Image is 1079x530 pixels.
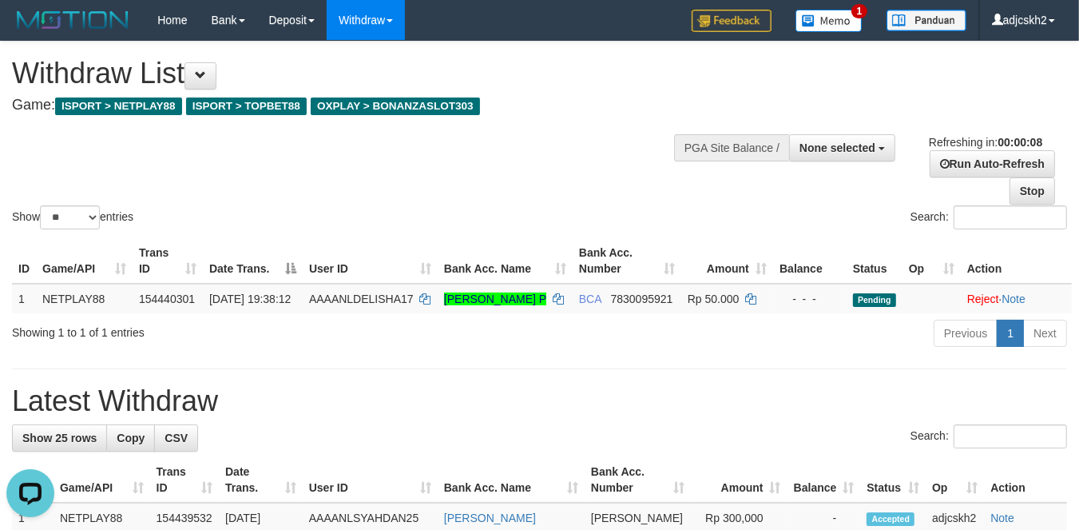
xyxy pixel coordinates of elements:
button: Open LiveChat chat widget [6,6,54,54]
span: 154440301 [139,293,195,305]
span: ISPORT > NETPLAY88 [55,98,182,115]
strong: 00:00:08 [998,136,1042,149]
th: ID: activate to sort column descending [12,457,54,503]
a: [PERSON_NAME] [444,512,536,524]
th: Bank Acc. Number: activate to sort column ascending [573,238,681,284]
label: Search: [910,205,1067,229]
a: 1 [997,320,1024,347]
a: Show 25 rows [12,424,107,452]
th: Game/API: activate to sort column ascending [54,457,150,503]
a: Stop [1010,177,1055,205]
span: Show 25 rows [22,432,97,444]
th: ID [12,238,36,284]
label: Search: [910,424,1067,448]
th: Date Trans.: activate to sort column descending [203,238,303,284]
th: Status: activate to sort column ascending [860,457,926,503]
span: [PERSON_NAME] [591,512,683,524]
span: OXPLAY > BONANZASLOT303 [311,98,480,115]
img: Feedback.jpg [692,10,772,32]
span: CSV [165,432,188,444]
input: Search: [954,424,1067,448]
a: Note [990,512,1014,524]
span: AAAANLDELISHA17 [309,293,414,305]
img: MOTION_logo.png [12,8,133,32]
span: Pending [853,293,896,307]
div: - - - [779,291,840,307]
th: Trans ID: activate to sort column ascending [133,238,203,284]
th: Amount: activate to sort column ascending [681,238,773,284]
th: Trans ID: activate to sort column ascending [150,457,219,503]
span: [DATE] 19:38:12 [209,293,291,305]
span: 1 [851,4,868,18]
a: Reject [967,293,999,305]
th: User ID: activate to sort column ascending [303,238,438,284]
a: Previous [934,320,998,347]
h1: Withdraw List [12,58,704,90]
th: Bank Acc. Number: activate to sort column ascending [585,457,691,503]
img: panduan.png [887,10,966,31]
th: Bank Acc. Name: activate to sort column ascending [438,238,573,284]
td: · [961,284,1072,313]
a: Next [1023,320,1067,347]
th: Game/API: activate to sort column ascending [36,238,133,284]
th: Op: activate to sort column ascending [926,457,984,503]
label: Show entries [12,205,133,229]
a: [PERSON_NAME] P [444,293,546,305]
select: Showentries [40,205,100,229]
a: Run Auto-Refresh [930,150,1055,177]
span: Copy 7830095921 to clipboard [611,293,673,305]
th: Status [847,238,902,284]
th: Op: activate to sort column ascending [902,238,961,284]
th: Balance [773,238,847,284]
th: Balance: activate to sort column ascending [787,457,861,503]
td: 1 [12,284,36,313]
span: Accepted [867,512,914,526]
a: Copy [106,424,155,452]
th: Date Trans.: activate to sort column ascending [219,457,303,503]
span: None selected [799,141,875,154]
span: Rp 50.000 [688,293,740,305]
img: Button%20Memo.svg [795,10,863,32]
th: Bank Acc. Name: activate to sort column ascending [438,457,585,503]
th: Amount: activate to sort column ascending [691,457,787,503]
span: Refreshing in: [929,136,1042,149]
a: Note [1002,293,1025,305]
span: Copy [117,432,145,444]
th: Action [984,457,1067,503]
span: ISPORT > TOPBET88 [186,98,307,115]
button: None selected [789,134,895,161]
h1: Latest Withdraw [12,385,1067,417]
td: NETPLAY88 [36,284,133,313]
a: CSV [154,424,198,452]
div: PGA Site Balance / [674,134,789,161]
th: User ID: activate to sort column ascending [303,457,438,503]
th: Action [961,238,1072,284]
span: BCA [579,293,601,305]
div: Showing 1 to 1 of 1 entries [12,318,438,341]
input: Search: [954,205,1067,229]
h4: Game: [12,98,704,114]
